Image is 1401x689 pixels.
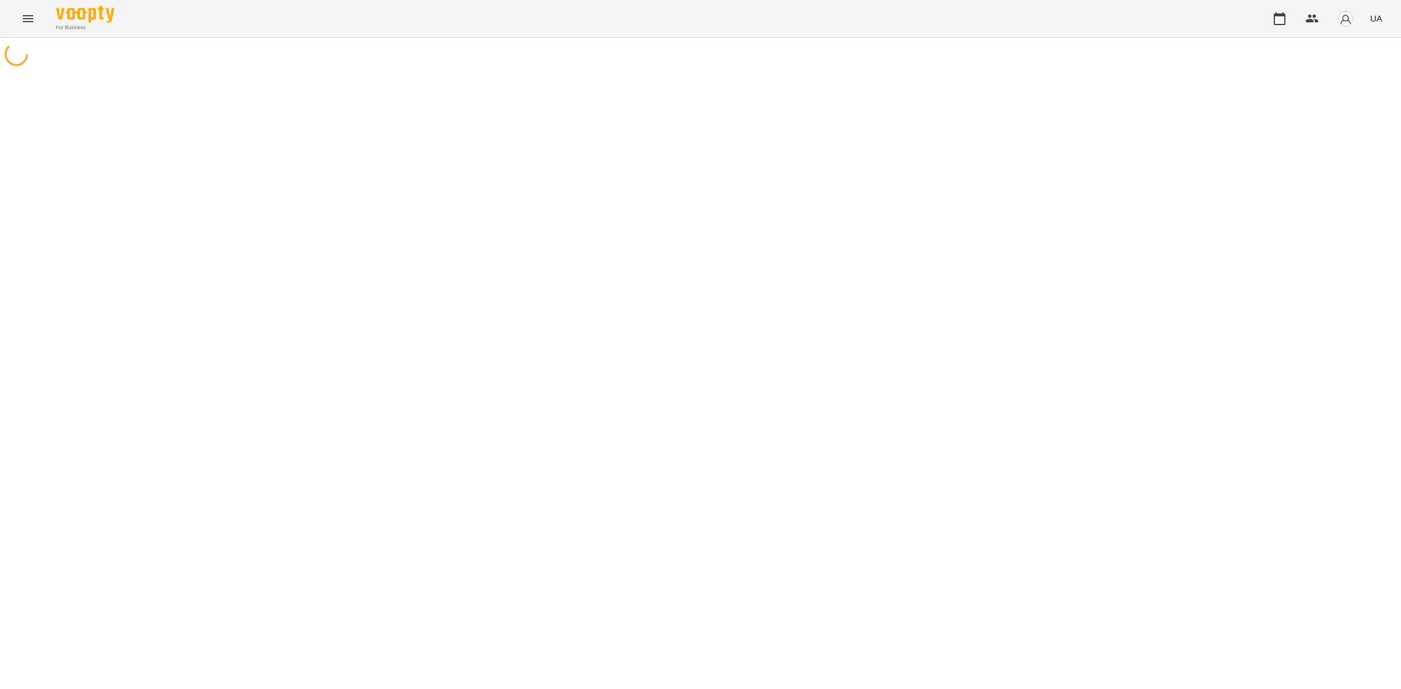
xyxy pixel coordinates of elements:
img: Voopty Logo [56,6,114,23]
button: UA [1365,8,1387,29]
button: Menu [14,5,42,33]
span: UA [1370,12,1382,25]
span: For Business [56,24,114,32]
img: avatar_s.png [1337,11,1354,27]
